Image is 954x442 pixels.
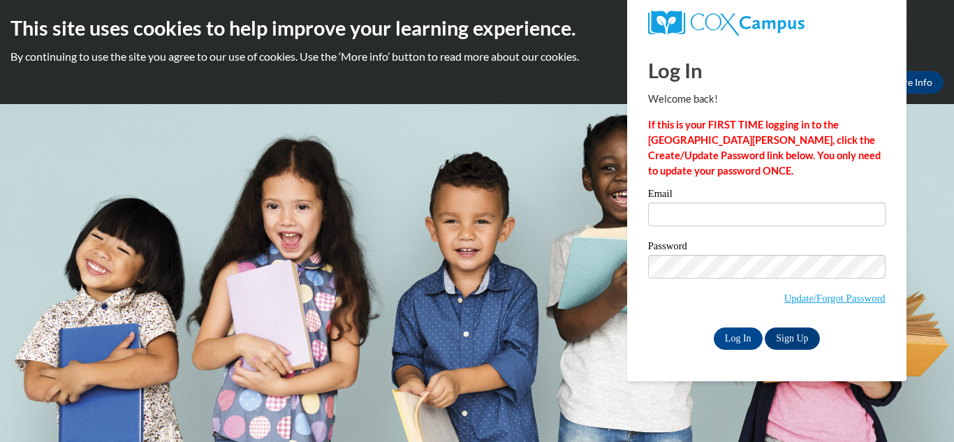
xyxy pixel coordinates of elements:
[714,327,763,350] input: Log In
[784,293,886,304] a: Update/Forgot Password
[878,71,944,94] a: More Info
[648,189,886,202] label: Email
[765,327,819,350] a: Sign Up
[10,49,944,64] p: By continuing to use the site you agree to our use of cookies. Use the ‘More info’ button to read...
[648,91,886,107] p: Welcome back!
[648,56,886,84] h1: Log In
[648,10,886,36] a: COX Campus
[648,241,886,255] label: Password
[648,10,805,36] img: COX Campus
[10,14,944,42] h2: This site uses cookies to help improve your learning experience.
[648,119,881,177] strong: If this is your FIRST TIME logging in to the [GEOGRAPHIC_DATA][PERSON_NAME], click the Create/Upd...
